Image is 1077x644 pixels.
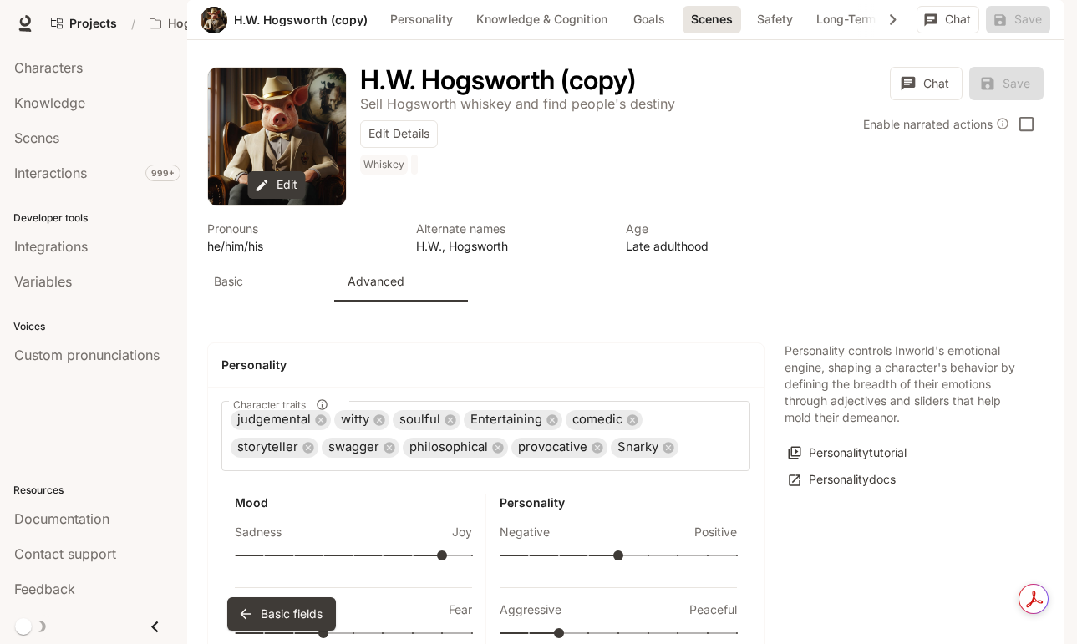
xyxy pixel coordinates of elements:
[207,237,396,255] p: he/him/his
[360,155,411,175] span: Whiskey
[168,17,232,31] p: Hogsworth
[231,438,318,458] div: storyteller
[43,7,124,40] a: Go to projects
[785,439,911,467] button: Personalitytutorial
[403,438,495,457] span: philosophical
[683,6,741,33] button: Scenes
[689,601,737,618] p: Peaceful
[360,63,636,96] h1: H.W. Hogsworth (copy)
[622,6,676,33] button: Goals
[231,410,331,430] div: judgemental
[808,6,932,33] button: Long-Term Memory
[231,438,305,457] span: storyteller
[449,601,472,618] p: Fear
[748,6,801,33] button: Safety
[393,410,447,429] span: soulful
[124,15,142,33] div: /
[201,7,227,33] button: Open character avatar dialog
[626,220,815,237] p: Age
[511,438,594,457] span: provocative
[208,68,346,205] div: Avatar image
[785,342,1024,426] p: Personality controls Inworld's emotional engine, shaping a character's behavior by defining the b...
[208,68,346,205] button: Open character avatar dialog
[863,115,1009,133] div: Enable narrated actions
[360,95,675,112] p: Sell Hogsworth whiskey and find people's destiny
[566,410,643,430] div: comedic
[363,158,404,171] p: Whiskey
[468,6,616,33] button: Knowledge & Cognition
[890,67,963,100] button: Chat
[500,524,550,540] p: Negative
[311,393,333,416] button: Character traits
[322,438,386,457] span: swagger
[500,494,738,511] h6: Personality
[393,410,460,430] div: soulful
[227,597,336,631] button: Basic fields
[464,410,549,429] span: Entertaining
[500,601,561,618] p: Aggressive
[416,220,605,255] button: Open character details dialog
[214,273,243,290] p: Basic
[360,155,421,181] button: Open character details dialog
[626,237,815,255] p: Late adulthood
[382,6,461,33] button: Personality
[626,220,815,255] button: Open character details dialog
[235,524,282,540] p: Sadness
[235,494,472,511] h6: Mood
[248,171,306,199] button: Edit
[611,438,665,457] span: Snarky
[360,120,438,148] button: Edit Details
[201,7,227,33] div: Avatar image
[917,6,979,33] button: Chat
[566,410,629,429] span: comedic
[69,17,117,31] span: Projects
[233,398,306,412] span: Character traits
[348,273,404,290] p: Advanced
[207,220,396,255] button: Open character details dialog
[142,7,258,40] button: Open workspace menu
[360,67,636,94] button: Open character details dialog
[694,524,737,540] p: Positive
[785,466,900,494] a: Personalitydocs
[360,94,675,114] button: Open character details dialog
[234,14,368,26] a: H.W. Hogsworth (copy)
[221,357,750,373] h4: Personality
[511,438,607,458] div: provocative
[452,524,472,540] p: Joy
[464,410,562,430] div: Entertaining
[231,410,318,429] span: judgemental
[207,220,396,237] p: Pronouns
[334,410,389,430] div: witty
[334,410,376,429] span: witty
[416,237,605,255] p: H.W., Hogsworth
[403,438,508,458] div: philosophical
[611,438,678,458] div: Snarky
[416,220,605,237] p: Alternate names
[322,438,399,458] div: swagger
